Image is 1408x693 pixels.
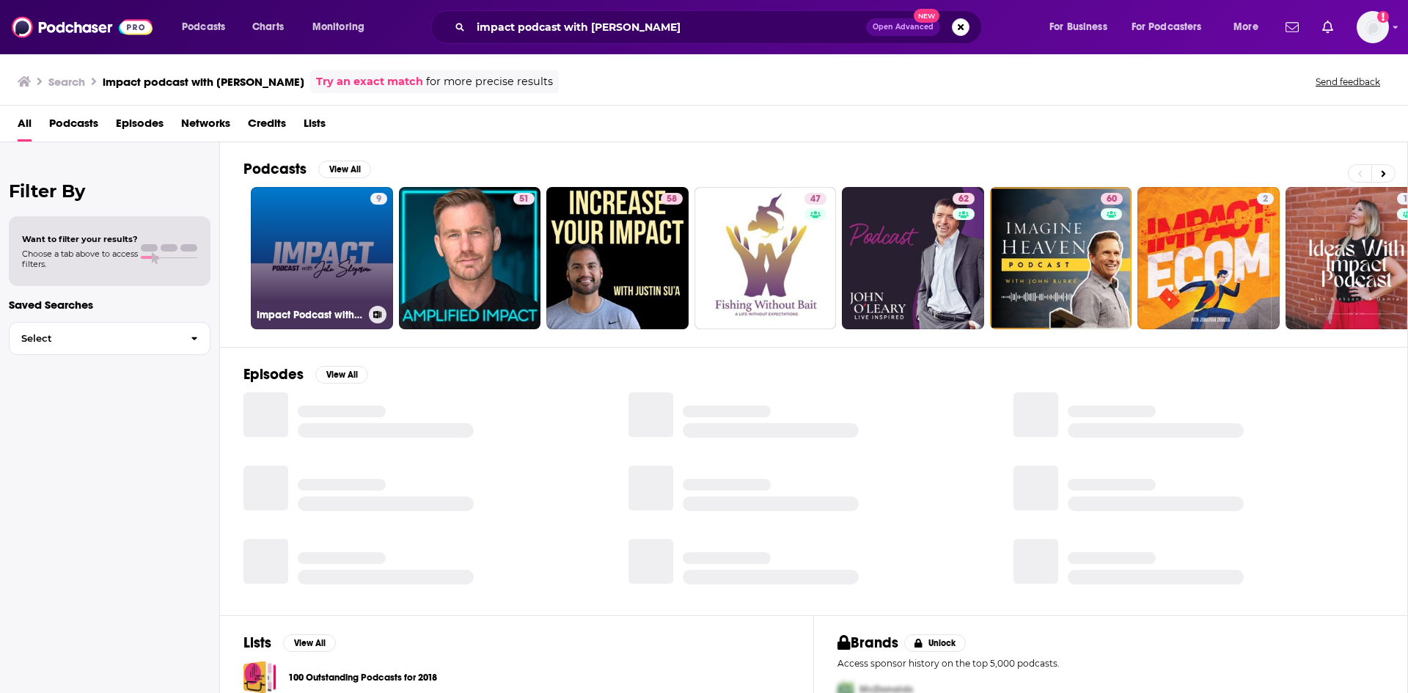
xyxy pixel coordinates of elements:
[471,15,866,39] input: Search podcasts, credits, & more...
[172,15,244,39] button: open menu
[48,75,85,89] h3: Search
[252,17,284,37] span: Charts
[444,10,996,44] div: Search podcasts, credits, & more...
[1280,15,1305,40] a: Show notifications dropdown
[661,193,683,205] a: 58
[22,234,138,244] span: Want to filter your results?
[103,75,304,89] h3: impact podcast with [PERSON_NAME]
[283,634,336,652] button: View All
[243,365,304,384] h2: Episodes
[837,658,1384,669] p: Access sponsor history on the top 5,000 podcasts.
[181,111,230,142] a: Networks
[243,160,307,178] h2: Podcasts
[426,73,553,90] span: for more precise results
[842,187,984,329] a: 62
[182,17,225,37] span: Podcasts
[953,193,975,205] a: 62
[376,192,381,207] span: 9
[1316,15,1339,40] a: Show notifications dropdown
[1132,17,1202,37] span: For Podcasters
[519,192,529,207] span: 51
[837,634,898,652] h2: Brands
[1122,15,1223,39] button: open menu
[1049,17,1107,37] span: For Business
[804,193,826,205] a: 47
[513,193,535,205] a: 51
[990,187,1132,329] a: 60
[694,187,837,329] a: 47
[546,187,689,329] a: 58
[1357,11,1389,43] span: Logged in as tgilbride
[1101,193,1123,205] a: 60
[243,365,368,384] a: EpisodesView All
[9,298,210,312] p: Saved Searches
[315,366,368,384] button: View All
[370,193,387,205] a: 9
[257,309,363,321] h3: Impact Podcast with [PERSON_NAME]
[1357,11,1389,43] img: User Profile
[9,180,210,202] h2: Filter By
[18,111,32,142] a: All
[914,9,940,23] span: New
[1107,192,1117,207] span: 60
[288,670,437,686] a: 100 Outstanding Podcasts for 2018
[312,17,364,37] span: Monitoring
[9,322,210,355] button: Select
[248,111,286,142] a: Credits
[1311,76,1385,88] button: Send feedback
[304,111,326,142] a: Lists
[904,634,967,652] button: Unlock
[399,187,541,329] a: 51
[22,249,138,269] span: Choose a tab above to access filters.
[302,15,384,39] button: open menu
[10,334,179,343] span: Select
[1257,193,1274,205] a: 2
[1263,192,1268,207] span: 2
[1223,15,1277,39] button: open menu
[12,13,153,41] img: Podchaser - Follow, Share and Rate Podcasts
[318,161,371,178] button: View All
[810,192,821,207] span: 47
[873,23,934,31] span: Open Advanced
[1357,11,1389,43] button: Show profile menu
[243,15,293,39] a: Charts
[316,73,423,90] a: Try an exact match
[1137,187,1280,329] a: 2
[243,160,371,178] a: PodcastsView All
[958,192,969,207] span: 62
[667,192,677,207] span: 58
[1377,11,1389,23] svg: Email not verified
[251,187,393,329] a: 9Impact Podcast with [PERSON_NAME]
[1233,17,1258,37] span: More
[49,111,98,142] a: Podcasts
[866,18,940,36] button: Open AdvancedNew
[1039,15,1126,39] button: open menu
[243,634,271,652] h2: Lists
[243,634,336,652] a: ListsView All
[116,111,164,142] a: Episodes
